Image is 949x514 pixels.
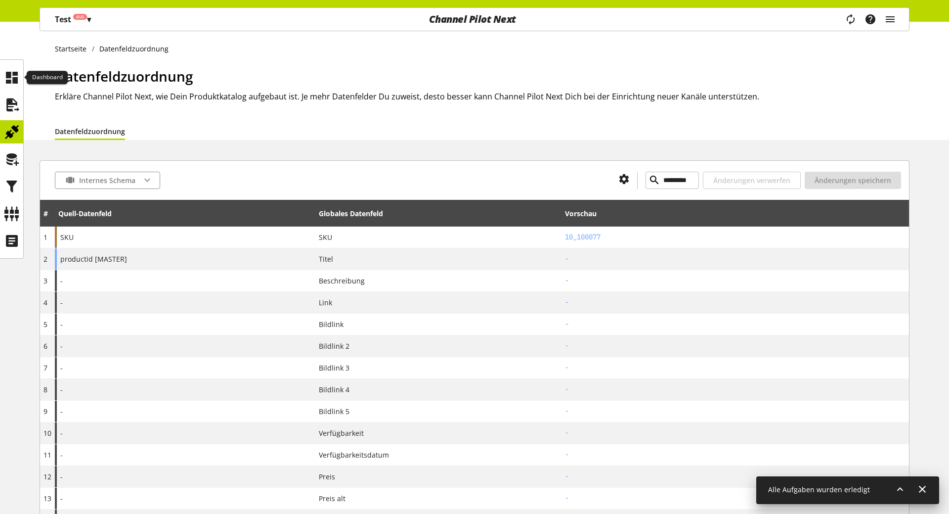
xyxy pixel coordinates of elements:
span: 5 [43,320,47,329]
span: - [60,363,63,373]
h2: - [565,319,906,329]
h2: - [565,363,906,373]
span: - [60,428,63,438]
span: Bildlink 3 [319,363,349,373]
span: 7 [43,363,47,373]
span: Bildlink 5 [319,406,349,417]
div: Quell-Datenfeld [58,208,112,219]
span: 11 [43,450,51,460]
span: Alle Aufgaben wurden erledigt [768,485,870,494]
span: 3 [43,276,47,285]
span: 1 [43,233,47,242]
h2: - [565,297,906,308]
span: 8 [43,385,47,394]
h2: - [565,341,906,351]
span: 12 [43,472,51,481]
span: Bildlink 4 [319,384,349,395]
h2: - [565,493,906,504]
span: - [60,384,63,395]
h2: - [565,450,906,460]
p: Test [55,13,91,25]
div: Dashboard [27,71,68,85]
h2: 10_100077 [565,232,906,242]
span: productid [MASTER] [60,254,127,264]
span: Verfügbarkeit [319,428,364,438]
span: Aus [76,14,84,20]
h2: - [565,428,906,438]
span: - [60,276,63,286]
button: Änderungen verwerfen [703,172,801,189]
span: Preis alt [319,493,345,504]
span: Änderungen speichern [815,175,891,186]
nav: main navigation [40,7,909,31]
span: 13 [43,494,51,503]
span: Preis [319,471,335,482]
h2: - [565,406,906,417]
span: 6 [43,341,47,351]
span: Verfügbarkeitsdatum [319,450,389,460]
span: # [43,209,48,218]
span: - [60,297,63,308]
a: Startseite [55,44,92,54]
span: Link [319,297,332,308]
span: SKU [319,232,332,242]
span: SKU [60,232,74,242]
span: - [60,493,63,504]
a: Datenfeldzuordnung [55,122,125,140]
h2: - [565,254,906,264]
span: - [60,406,63,417]
span: - [60,319,63,329]
span: Änderungen verwerfen [713,175,790,186]
span: - [60,341,63,351]
span: Bildlink [319,319,344,329]
div: Globales Datenfeld [319,208,383,219]
span: - [60,450,63,460]
span: - [60,471,63,482]
button: Änderungen speichern [805,172,901,189]
h2: - [565,276,906,286]
span: Bildlink 2 [319,341,349,351]
span: 2 [43,254,47,264]
div: Vorschau [565,208,597,219]
span: ▾ [87,14,91,25]
span: Beschreibung [319,276,365,286]
span: Datenfeldzuordnung [55,67,193,86]
span: Titel [319,254,333,264]
span: 4 [43,298,47,307]
span: 9 [43,407,47,416]
h2: - [565,384,906,395]
span: 10 [43,428,51,438]
h2: Erkläre Channel Pilot Next, wie Dein Produktkatalog aufgebaut ist. Je mehr Datenfelder Du zuweist... [55,91,909,102]
h2: - [565,471,906,482]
